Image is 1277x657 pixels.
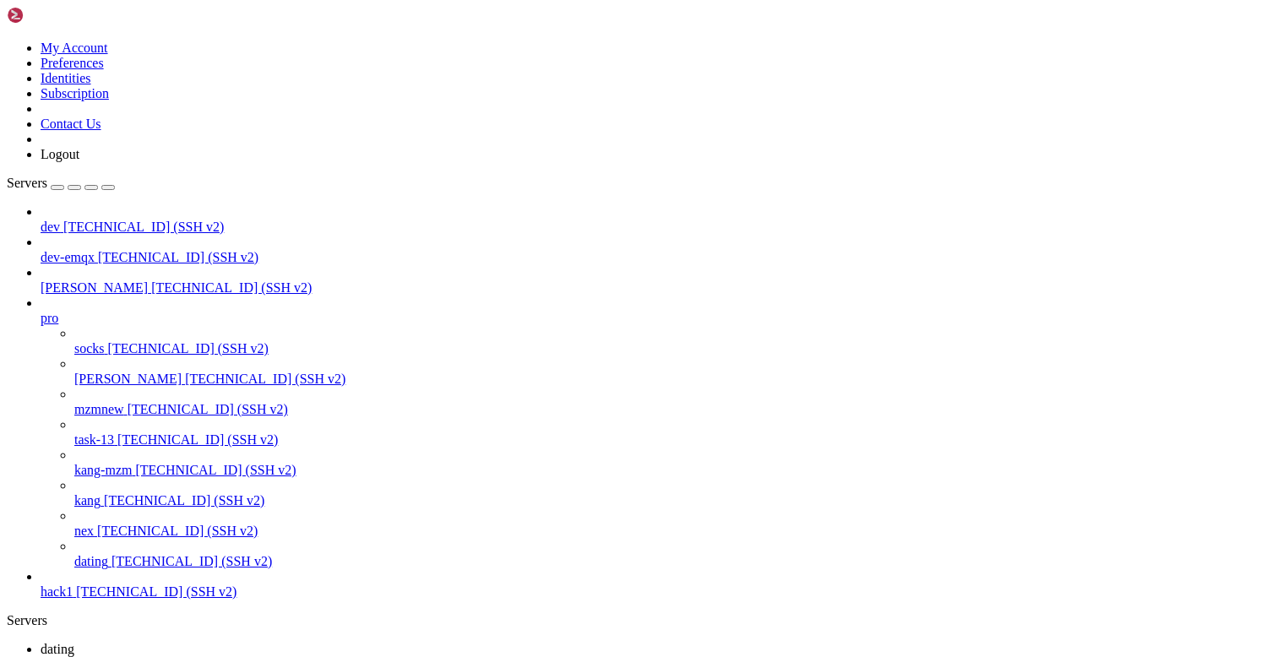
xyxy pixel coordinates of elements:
[68,526,101,540] span: git:(
[14,147,41,160] span: INFO
[151,280,312,295] span: [TECHNICAL_ID] (SSH v2)
[41,71,91,85] a: Identities
[7,246,1056,260] x-row: [ ]
[7,176,1056,190] x-row: [ ]
[185,372,345,386] span: [TECHNICAL_ID] (SSH v2)
[7,91,1056,106] x-row: [ ]
[108,341,269,356] span: [TECHNICAL_ID] (SSH v2)
[74,341,1270,356] a: socks [TECHNICAL_ID] (SSH v2)
[41,117,101,131] a: Contact Us
[257,91,345,105] span: (repackage) @
[128,402,288,416] span: [TECHNICAL_ID] (SSH v2)
[74,508,1270,539] li: nex [TECHNICAL_ID] (SSH v2)
[47,91,68,105] span: ---
[74,417,1270,448] li: task-13 [TECHNICAL_ID] (SSH v2)
[14,204,41,217] span: INFO
[7,498,811,512] span: => => naming to [DOMAIN_NAME][URL] 0.0s
[7,77,1056,91] x-row: [ ]
[14,77,41,90] span: INFO
[7,386,986,399] span: => => transferring context: 168.99MB 1.0s
[7,119,1056,133] x-row: [ ]
[41,584,1270,600] a: hack1 [TECHNICAL_ID] (SSH v2)
[162,49,264,62] span: (default-jar) @
[74,463,132,477] span: kang-mzm
[63,220,224,234] span: [TECHNICAL_ID] (SSH v2)
[7,35,1056,49] x-row: [ ]
[41,204,1270,235] li: dev [TECHNICAL_ID] (SSH v2)
[41,147,79,161] a: Logout
[74,372,182,386] span: [PERSON_NAME]
[41,584,73,599] span: hack1
[47,176,534,189] span: ------------------------------------------------------------------------
[47,189,135,203] span: BUILD SUCCESS
[111,554,272,568] span: [TECHNICAL_ID] (SSH v2)
[14,217,41,231] span: INFO
[41,280,148,295] span: [PERSON_NAME]
[358,91,378,105] span: ---
[14,63,41,77] span: INFO
[7,21,1056,35] x-row: [ ] No tests to run.
[7,414,986,427] span: => CACHED [3/5] RUN mkdir -p /jeecg-boot/config/jeecg/ 0.0s
[47,49,68,62] span: ---
[14,161,41,175] span: INFO
[7,7,1056,21] x-row: [ ]
[7,301,986,315] span: => => transferring dockerfile: 298B 0.0s
[149,526,155,540] span: ✗
[41,235,1270,265] li: dev-emqx [TECHNICAL_ID] (SSH v2)
[7,274,1056,288] x-row: [+] Building 7.6s (10/10) FINISHED docker:default
[68,7,203,20] span: surefire:2.22.2:test
[74,524,94,538] span: nex
[14,189,41,203] span: INFO
[41,56,104,70] a: Preferences
[7,329,986,343] span: => [internal] load .dockerignore 0.0s
[41,250,1270,265] a: dev-emqx [TECHNICAL_ID] (SSH v2)
[68,133,209,147] span: install:2.5.2:install
[41,311,58,325] span: pro
[41,41,108,55] a: My Account
[7,358,412,372] span: => [1/5] FROM [DOMAIN_NAME][URL] 0.0s
[7,176,115,190] a: Servers
[7,316,899,329] span: => [internal] load metadata for [DOMAIN_NAME][URL] 1.9s
[14,176,41,189] span: INFO
[98,250,258,264] span: [TECHNICAL_ID] (SSH v2)
[47,133,68,147] span: ---
[7,428,986,442] span: => CACHED [4/5] WORKDIR /jeecg-boot 0.0s
[74,448,1270,478] li: kang-mzm [TECHNICAL_ID] (SSH v2)
[7,133,1056,148] x-row: [ ]
[277,49,297,62] span: ---
[135,463,296,477] span: [TECHNICAL_ID] (SSH v2)
[74,554,108,568] span: dating
[74,402,124,416] span: mzmnew
[7,105,1056,119] x-row: [ ] Replacing main artifact with repackaged archive
[14,91,41,105] span: INFO
[117,432,278,447] span: [TECHNICAL_ID] (SSH v2)
[74,356,1270,387] li: [PERSON_NAME] [TECHNICAL_ID] (SSH v2)
[7,484,986,497] span: => => writing image sha256:a7c7d3343e563b84e3388a585c9e326b8dc1ea8be709a9f4239e91afa0ad523d 0.0s
[74,493,1270,508] a: kang [TECHNICAL_ID] (SSH v2)
[7,217,1056,231] x-row: [ ] Total time: 15.096 s
[7,259,1056,274] x-row: [ ] The requested profile "prod" could not be activated because it does not exist.
[14,21,41,35] span: INFO
[7,231,1056,246] x-row: [ ] Finished at: [DATE]T16:33:16+08:00
[41,250,95,264] span: dev-emqx
[74,554,1270,569] a: dating [TECHNICAL_ID] (SSH v2)
[41,86,109,100] a: Subscription
[104,493,264,508] span: [TECHNICAL_ID] (SSH v2)
[14,231,41,245] span: INFO
[41,220,60,234] span: dev
[7,189,1056,204] x-row: [ ]
[7,456,986,470] span: => exporting to image 2.1s
[264,49,277,62] span: im
[74,432,114,447] span: task-13
[7,49,1056,63] x-row: [ ]
[74,341,105,356] span: socks
[14,259,61,273] span: WARNING
[7,147,1056,161] x-row: [ ] Installing /root/repo/im-back/target/im-1.0.0.jar to /root/.m2/repository/org/jeecg/im/1.0.0/...
[7,7,104,24] img: Shellngn
[14,133,41,147] span: INFO
[74,326,1270,356] li: socks [TECHNICAL_ID] (SSH v2)
[345,133,358,147] span: im
[7,513,1056,527] x-row: 2bfb8ac
[7,161,1056,176] x-row: [ ] Installing /root/repo/im-back/pom.xml to /root/.m2/repository/org/jeecg/im/1.0.0/im-1.0.0.pom
[7,372,986,385] span: => [internal] load build context 1.0s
